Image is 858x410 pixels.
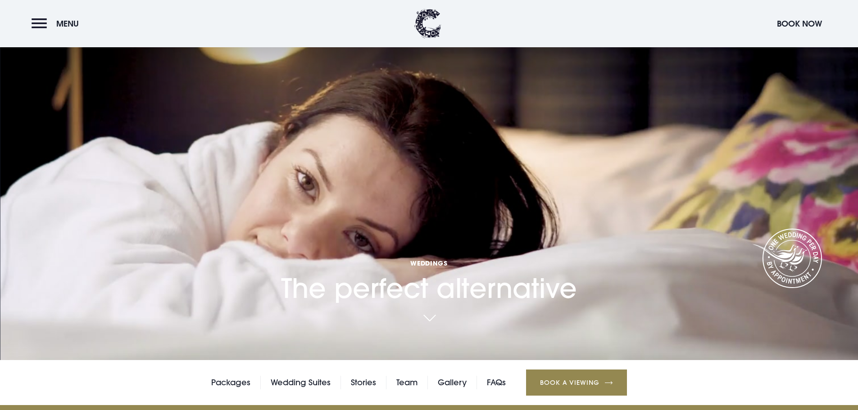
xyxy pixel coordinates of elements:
button: Menu [32,14,83,33]
span: Menu [56,18,79,29]
button: Book Now [772,14,826,33]
span: Weddings [281,259,577,267]
a: Gallery [438,376,467,389]
img: Clandeboye Lodge [414,9,441,38]
a: Packages [211,376,250,389]
a: Wedding Suites [271,376,331,389]
a: Book a Viewing [526,369,627,396]
a: FAQs [487,376,506,389]
a: Stories [351,376,376,389]
a: Team [396,376,418,389]
h1: The perfect alternative [281,208,577,305]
